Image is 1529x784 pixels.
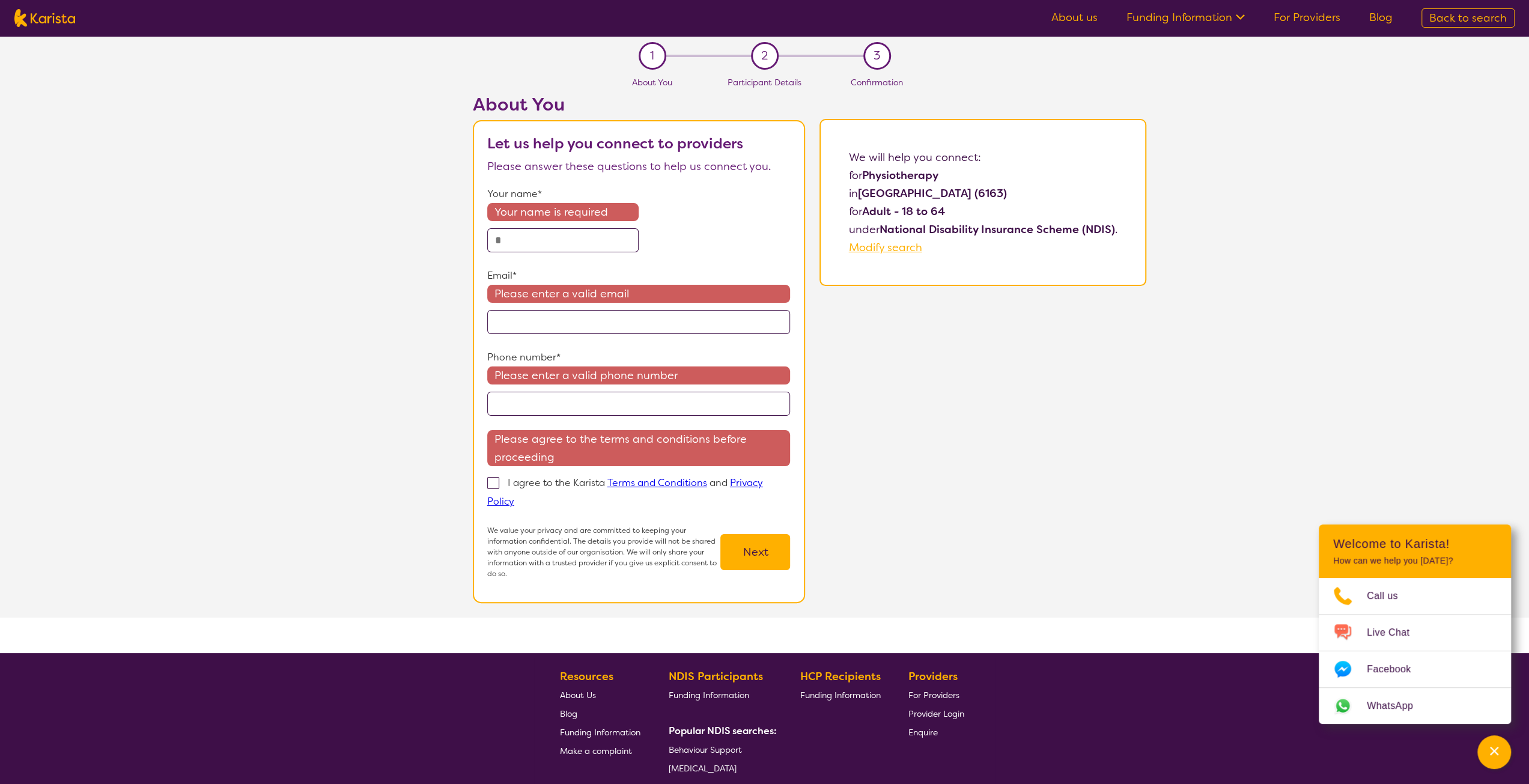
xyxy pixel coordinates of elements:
a: Terms and Conditions [607,476,707,489]
a: For Providers [1274,10,1340,25]
a: Funding Information [800,685,880,704]
span: 1 [650,47,654,65]
span: 3 [874,47,880,65]
span: Call us [1367,587,1412,605]
h2: Welcome to Karista! [1333,536,1497,551]
span: Please enter a valid phone number [487,366,791,384]
a: Blog [1369,10,1393,25]
b: Let us help you connect to providers [487,134,743,153]
a: Behaviour Support [669,740,772,759]
span: About Us [560,690,596,700]
p: How can we help you [DATE]? [1333,556,1497,566]
a: Modify search [849,240,922,255]
span: Please agree to the terms and conditions before proceeding [487,430,791,466]
a: About us [1051,10,1098,25]
h2: About You [473,94,805,115]
b: Adult - 18 to 64 [862,204,945,219]
button: Channel Menu [1477,735,1511,769]
b: [GEOGRAPHIC_DATA] (6163) [858,186,1007,201]
span: Behaviour Support [669,744,742,755]
span: Your name is required [487,203,639,221]
a: Funding Information [560,723,640,741]
span: 2 [761,47,768,65]
b: NDIS Participants [669,669,763,684]
a: Make a complaint [560,741,640,760]
p: for [849,166,1117,184]
span: WhatsApp [1367,697,1427,715]
span: Provider Login [908,708,964,719]
div: Channel Menu [1319,524,1511,724]
a: For Providers [908,685,964,704]
b: Physiotherapy [862,168,938,183]
a: [MEDICAL_DATA] [669,759,772,777]
span: [MEDICAL_DATA] [669,763,737,774]
a: Web link opens in a new tab. [1319,688,1511,724]
span: Make a complaint [560,746,632,756]
span: Live Chat [1367,624,1424,642]
img: Karista logo [14,9,75,27]
span: Funding Information [669,690,749,700]
a: About Us [560,685,640,704]
span: Facebook [1367,660,1425,678]
p: Email* [487,267,791,285]
a: Back to search [1421,8,1515,28]
p: Please answer these questions to help us connect you. [487,157,791,175]
b: National Disability Insurance Scheme (NDIS) [880,222,1115,237]
button: Next [720,534,790,570]
span: Please enter a valid email [487,285,791,303]
span: For Providers [908,690,959,700]
p: Your name* [487,185,791,203]
span: Confirmation [851,77,903,88]
b: Resources [560,669,613,684]
p: in [849,184,1117,202]
a: Provider Login [908,704,964,723]
p: I agree to the Karista and [487,476,763,508]
span: Participant Details [728,77,801,88]
p: under . [849,220,1117,239]
b: Popular NDIS searches: [669,725,777,737]
p: for [849,202,1117,220]
span: Funding Information [560,727,640,738]
a: Funding Information [669,685,772,704]
a: Funding Information [1126,10,1245,25]
span: Funding Information [800,690,880,700]
a: Blog [560,704,640,723]
ul: Choose channel [1319,578,1511,724]
p: Phone number* [487,348,791,366]
span: Blog [560,708,577,719]
a: Enquire [908,723,964,741]
p: We value your privacy and are committed to keeping your information confidential. The details you... [487,525,721,579]
b: Providers [908,669,958,684]
a: Privacy Policy [487,476,763,508]
b: HCP Recipients [800,669,880,684]
span: About You [632,77,672,88]
span: Enquire [908,727,938,738]
p: We will help you connect: [849,148,1117,166]
span: Back to search [1429,11,1507,25]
